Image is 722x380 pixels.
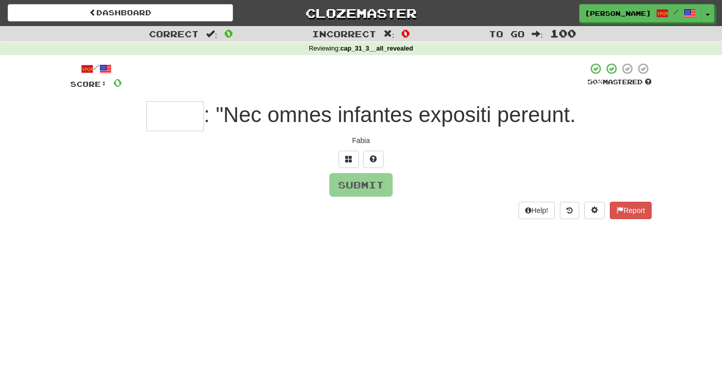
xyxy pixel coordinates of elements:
[585,9,651,18] span: [PERSON_NAME]
[206,30,217,38] span: :
[70,80,107,88] span: Score:
[339,151,359,168] button: Switch sentence to multiple choice alt+p
[560,202,579,219] button: Round history (alt+y)
[204,103,576,127] span: : "Nec omnes infantes expositi pereunt.
[587,78,603,86] span: 50 %
[610,202,652,219] button: Report
[340,45,413,52] strong: cap_31_3__all_revealed
[519,202,555,219] button: Help!
[587,78,652,87] div: Mastered
[489,29,525,39] span: To go
[383,30,395,38] span: :
[312,29,376,39] span: Incorrect
[70,135,652,146] div: Fabia
[248,4,474,22] a: Clozemaster
[363,151,383,168] button: Single letter hint - you only get 1 per sentence and score half the points! alt+h
[113,76,122,89] span: 0
[224,27,233,39] span: 0
[149,29,199,39] span: Correct
[532,30,543,38] span: :
[329,173,393,197] button: Submit
[550,27,576,39] span: 100
[674,8,679,15] span: /
[70,62,122,75] div: /
[8,4,233,21] a: Dashboard
[579,4,702,22] a: [PERSON_NAME] /
[401,27,410,39] span: 0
